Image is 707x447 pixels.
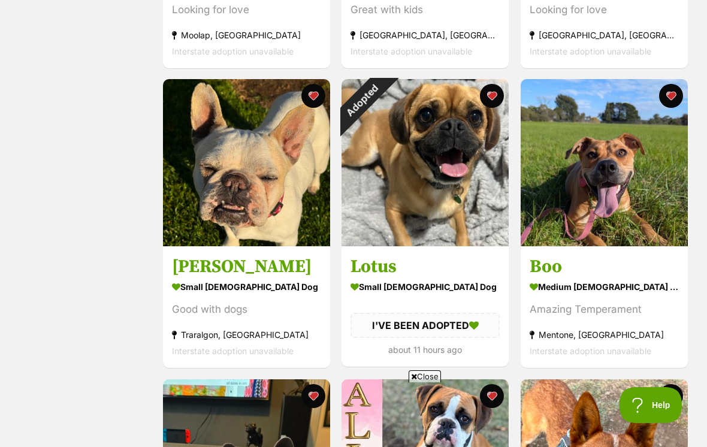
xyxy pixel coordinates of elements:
[409,370,441,382] span: Close
[172,255,321,278] h3: [PERSON_NAME]
[481,84,504,108] button: favourite
[163,79,330,246] img: Shelby
[172,46,294,56] span: Interstate adoption unavailable
[530,255,679,278] h3: Boo
[172,327,321,343] div: Traralgon, [GEOGRAPHIC_DATA]
[351,46,472,56] span: Interstate adoption unavailable
[530,278,679,295] div: medium [DEMOGRAPHIC_DATA] Dog
[342,246,509,367] a: Lotus small [DEMOGRAPHIC_DATA] Dog I'VE BEEN ADOPTED about 11 hours ago favourite
[659,384,683,408] button: favourite
[659,84,683,108] button: favourite
[530,346,651,356] span: Interstate adoption unavailable
[351,255,500,278] h3: Lotus
[620,387,683,423] iframe: Help Scout Beacon - Open
[342,79,509,246] img: Lotus
[521,79,688,246] img: Boo
[530,327,679,343] div: Mentone, [GEOGRAPHIC_DATA]
[530,301,679,318] div: Amazing Temperament
[351,26,500,43] div: [GEOGRAPHIC_DATA], [GEOGRAPHIC_DATA]
[135,387,572,441] iframe: Advertisement
[342,237,509,249] a: Adopted
[172,1,321,17] div: Looking for love
[351,313,500,338] div: I'VE BEEN ADOPTED
[351,1,500,17] div: Great with kids
[172,26,321,43] div: Moolap, [GEOGRAPHIC_DATA]
[351,342,500,358] div: about 11 hours ago
[521,246,688,368] a: Boo medium [DEMOGRAPHIC_DATA] Dog Amazing Temperament Mentone, [GEOGRAPHIC_DATA] Interstate adopt...
[326,64,400,137] div: Adopted
[172,278,321,295] div: small [DEMOGRAPHIC_DATA] Dog
[351,278,500,295] div: small [DEMOGRAPHIC_DATA] Dog
[163,246,330,368] a: [PERSON_NAME] small [DEMOGRAPHIC_DATA] Dog Good with dogs Traralgon, [GEOGRAPHIC_DATA] Interstate...
[172,301,321,318] div: Good with dogs
[530,26,679,43] div: [GEOGRAPHIC_DATA], [GEOGRAPHIC_DATA]
[172,346,294,356] span: Interstate adoption unavailable
[530,1,679,17] div: Looking for love
[301,84,325,108] button: favourite
[530,46,651,56] span: Interstate adoption unavailable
